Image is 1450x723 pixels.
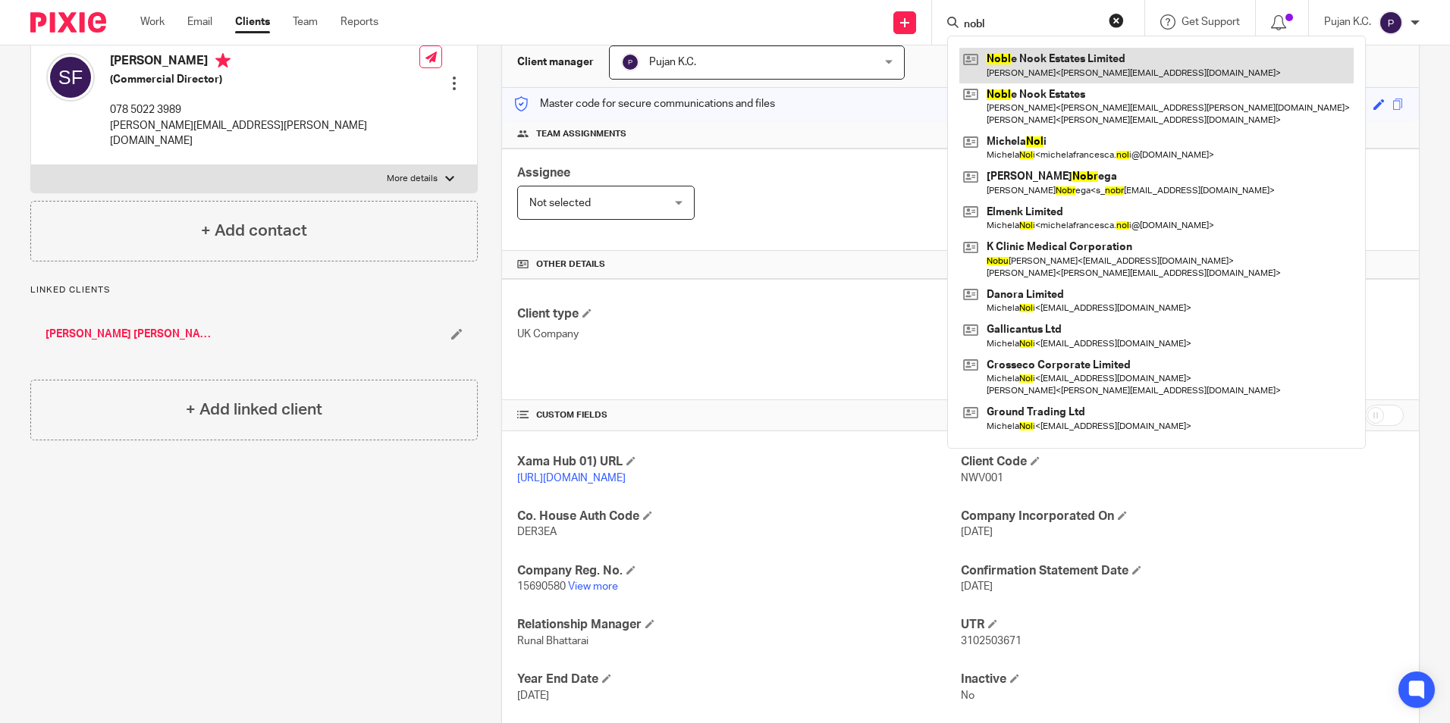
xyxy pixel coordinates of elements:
a: Clients [235,14,270,30]
h4: + Add contact [201,219,307,243]
a: [PERSON_NAME] [PERSON_NAME] [46,327,212,342]
h4: Xama Hub 01) URL [517,454,960,470]
h3: Client manager [517,55,594,70]
img: svg%3E [1379,11,1403,35]
span: Runal Bhattarai [517,636,588,646]
p: Pujan K.C. [1324,14,1371,30]
input: Search [962,18,1099,32]
button: Clear [1109,13,1124,28]
span: Other details [536,258,605,271]
span: [DATE] [961,527,993,537]
a: Team [293,14,318,30]
span: NWV001 [961,473,1003,484]
span: Assignee [517,167,570,179]
a: Work [140,14,165,30]
a: Reports [341,14,378,30]
p: Linked clients [30,284,478,296]
span: [DATE] [517,690,549,701]
h4: CUSTOM FIELDS [517,409,960,421]
h4: Client type [517,306,960,322]
h4: [PERSON_NAME] [110,53,419,72]
p: Master code for secure communications and files [513,96,775,111]
span: Pujan K.C. [649,57,696,67]
img: svg%3E [621,53,639,71]
h4: Client Code [961,454,1404,470]
img: svg%3E [46,53,95,102]
img: Pixie [30,12,106,33]
p: UK Company [517,327,960,342]
h4: Relationship Manager [517,617,960,633]
h4: Year End Date [517,671,960,687]
h4: Company Reg. No. [517,563,960,579]
a: View more [568,581,618,592]
p: [PERSON_NAME][EMAIL_ADDRESS][PERSON_NAME][DOMAIN_NAME] [110,118,419,149]
h4: Inactive [961,671,1404,687]
a: [URL][DOMAIN_NAME] [517,473,626,484]
span: Not selected [529,198,591,208]
p: 078 5022 3989 [110,102,419,117]
h4: Confirmation Statement Date [961,563,1404,579]
span: Team assignments [536,128,626,140]
span: DER3EA [517,527,557,537]
h4: UTR [961,617,1404,633]
h4: Co. House Auth Code [517,509,960,524]
h5: (Commercial Director) [110,72,419,87]
a: Email [187,14,212,30]
span: [DATE] [961,581,993,592]
i: Primary [215,53,231,68]
span: 3102503671 [961,636,1022,646]
div: old-fashioned-magenta-polka-dotted-skunk [1159,95,1366,113]
h4: Company Incorporated On [961,509,1404,524]
span: Get Support [1182,17,1240,27]
h4: + Add linked client [186,398,322,421]
p: More details [387,173,438,185]
span: No [961,690,975,701]
span: 15690580 [517,581,566,592]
